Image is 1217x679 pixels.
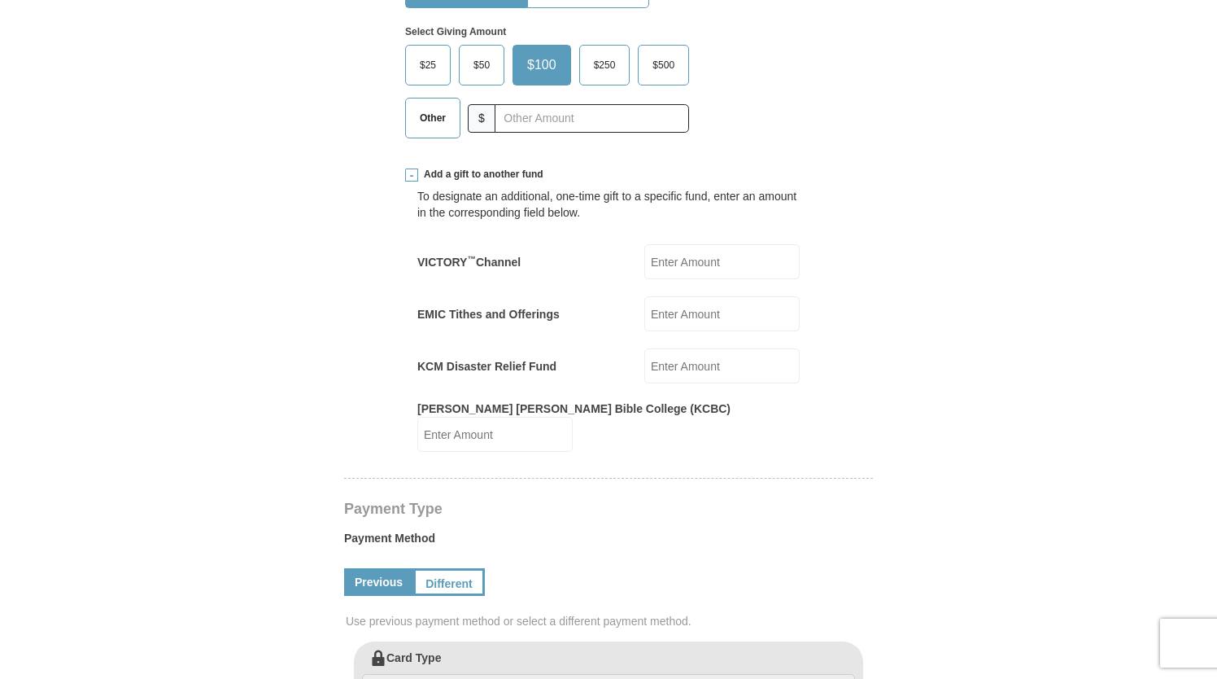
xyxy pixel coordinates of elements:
input: Enter Amount [417,417,573,452]
span: Add a gift to another fund [418,168,543,182]
span: Use previous payment method or select a different payment method. [346,613,875,629]
span: $50 [465,53,498,77]
input: Enter Amount [644,244,800,279]
span: $100 [519,53,565,77]
label: [PERSON_NAME] [PERSON_NAME] Bible College (KCBC) [417,401,731,417]
h4: Payment Type [344,502,873,515]
span: $25 [412,53,444,77]
label: EMIC Tithes and Offerings [417,306,560,322]
input: Enter Amount [644,296,800,331]
input: Other Amount [495,104,689,133]
span: $ [468,104,495,133]
label: VICTORY Channel [417,254,521,270]
strong: Select Giving Amount [405,26,506,37]
a: Previous [344,568,413,596]
span: $250 [586,53,624,77]
a: Different [413,568,485,596]
input: Enter Amount [644,348,800,383]
div: To designate an additional, one-time gift to a specific fund, enter an amount in the correspondin... [417,188,800,221]
sup: ™ [467,254,476,264]
span: Other [412,106,454,130]
label: KCM Disaster Relief Fund [417,358,556,375]
span: $500 [644,53,683,77]
label: Payment Method [344,530,873,554]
